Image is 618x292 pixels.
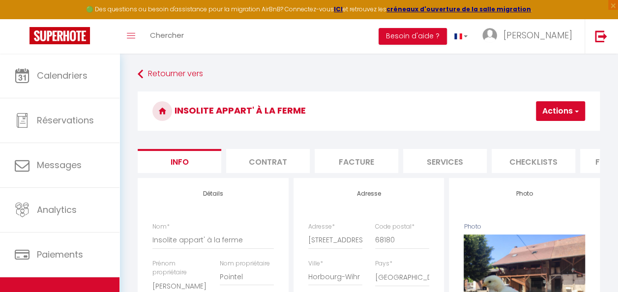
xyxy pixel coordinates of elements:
button: Ouvrir le widget de chat LiveChat [8,4,37,33]
h4: Photo [464,190,585,197]
span: Chercher [150,30,184,40]
button: Besoin d'aide ? [379,28,447,45]
h4: Détails [152,190,274,197]
li: Facture [315,149,398,173]
button: Actions [536,101,585,121]
li: Contrat [226,149,310,173]
a: créneaux d'ouverture de la salle migration [386,5,531,13]
span: Calendriers [37,69,88,82]
a: Chercher [143,19,191,54]
img: logout [595,30,607,42]
img: ... [482,28,497,43]
label: Ville [308,259,323,268]
li: Services [403,149,487,173]
h3: Insolite appart' à la ferme [138,91,600,131]
label: Nom propriétaire [220,259,270,268]
li: Checklists [492,149,575,173]
span: Réservations [37,114,94,126]
a: ... [PERSON_NAME] [475,19,585,54]
img: Super Booking [29,27,90,44]
div: Notification de nouveau message [28,1,40,13]
label: Nom [152,222,170,232]
label: Code postal [375,222,414,232]
label: Photo [464,222,481,232]
h4: Adresse [308,190,430,197]
span: Paiements [37,248,83,261]
a: Retourner vers [138,65,600,83]
label: Adresse [308,222,335,232]
span: Messages [37,159,82,171]
label: Pays [375,259,392,268]
span: Analytics [37,204,77,216]
label: Prénom propriétaire [152,259,206,278]
span: [PERSON_NAME] [503,29,572,41]
li: Info [138,149,221,173]
a: ICI [334,5,343,13]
